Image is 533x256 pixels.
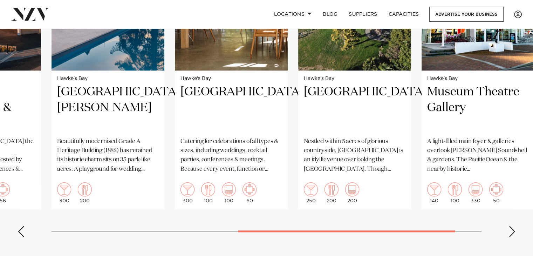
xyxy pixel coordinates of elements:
img: theatre.png [469,182,483,196]
a: Locations [268,7,317,22]
div: 200 [324,182,339,203]
img: theatre.png [345,182,359,196]
a: Capacities [383,7,425,22]
p: Catering for celebrations of all types & sizes, including weddings, cocktail parties, conferences... [180,137,282,174]
div: 200 [345,182,359,203]
p: Nestled within 5 acres of glorious countryside, [GEOGRAPHIC_DATA] is an idyllic venue overlooking... [304,137,405,174]
div: 300 [57,182,71,203]
img: dining.png [201,182,215,196]
img: dining.png [448,182,462,196]
h2: [GEOGRAPHIC_DATA] [180,84,282,132]
small: Hawke's Bay [427,76,529,81]
h2: Museum Theatre Gallery [427,84,529,132]
div: 100 [448,182,462,203]
div: 140 [427,182,441,203]
img: theatre.png [222,182,236,196]
div: 330 [469,182,483,203]
img: cocktail.png [57,182,71,196]
a: BLOG [317,7,343,22]
a: Advertise your business [429,7,504,22]
a: SUPPLIERS [343,7,383,22]
small: Hawke's Bay [57,76,159,81]
div: 300 [180,182,194,203]
img: cocktail.png [304,182,318,196]
h2: [GEOGRAPHIC_DATA] [304,84,405,132]
h2: [GEOGRAPHIC_DATA][PERSON_NAME] [57,84,159,132]
img: nzv-logo.png [11,8,49,20]
img: cocktail.png [427,182,441,196]
div: 100 [222,182,236,203]
img: dining.png [324,182,339,196]
div: 100 [201,182,215,203]
div: 50 [489,182,503,203]
small: Hawke's Bay [304,76,405,81]
img: dining.png [78,182,92,196]
p: A light-filled main foyer & galleries overlook [PERSON_NAME] Soundshell & gardens. The Pacific Oc... [427,137,529,174]
small: Hawke's Bay [180,76,282,81]
img: meeting.png [242,182,257,196]
img: meeting.png [489,182,503,196]
img: cocktail.png [180,182,194,196]
div: 200 [78,182,92,203]
p: Beautifully modernised Grade A Heritage Building (1882) has retained its historic charm sits on 3... [57,137,159,174]
div: 60 [242,182,257,203]
div: 250 [304,182,318,203]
